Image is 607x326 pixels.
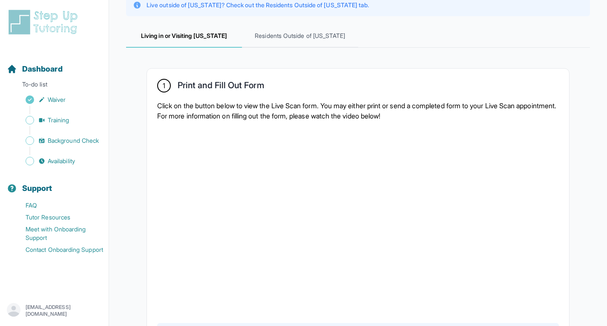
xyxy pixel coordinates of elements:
[7,223,109,244] a: Meet with Onboarding Support
[7,135,109,147] a: Background Check
[3,80,105,92] p: To-do list
[7,244,109,256] a: Contact Onboarding Support
[7,303,102,318] button: [EMAIL_ADDRESS][DOMAIN_NAME]
[126,25,590,48] nav: Tabs
[22,182,52,194] span: Support
[48,136,99,145] span: Background Check
[157,128,455,314] iframe: YouTube video player
[147,1,369,9] p: Live outside of [US_STATE]? Check out the Residents Outside of [US_STATE] tab.
[7,199,109,211] a: FAQ
[48,157,75,165] span: Availability
[7,63,63,75] a: Dashboard
[126,25,242,48] span: Living in or Visiting [US_STATE]
[26,304,102,317] p: [EMAIL_ADDRESS][DOMAIN_NAME]
[7,94,109,106] a: Waiver
[178,80,264,94] h2: Print and Fill Out Form
[3,49,105,78] button: Dashboard
[7,9,83,36] img: logo
[3,169,105,198] button: Support
[7,155,109,167] a: Availability
[242,25,358,48] span: Residents Outside of [US_STATE]
[163,81,165,91] span: 1
[22,63,63,75] span: Dashboard
[157,101,559,121] p: Click on the button below to view the Live Scan form. You may either print or send a completed fo...
[7,211,109,223] a: Tutor Resources
[7,114,109,126] a: Training
[48,95,66,104] span: Waiver
[48,116,69,124] span: Training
